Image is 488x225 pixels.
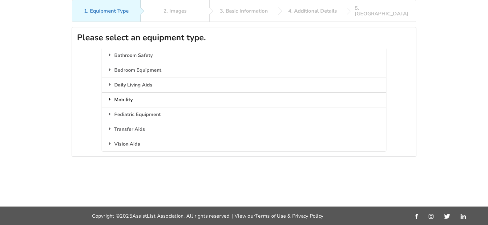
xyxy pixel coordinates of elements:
[102,122,386,137] div: Transfer Aids
[102,107,386,122] div: Pediatric Equipment
[102,78,386,92] div: Daily Living Aids
[102,63,386,78] div: Bedroom Equipment
[84,8,129,14] div: 1. Equipment Type
[444,214,450,219] img: twitter_link
[77,32,411,43] h2: Please select an equipment type.
[461,214,466,219] img: linkedin_link
[102,48,386,63] div: Bathroom Safety
[415,214,418,219] img: facebook_link
[255,213,323,219] a: Terms of Use & Privacy Policy
[102,92,386,107] div: Mobility
[429,214,434,219] img: instagram_link
[102,137,386,151] div: Vision Aids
